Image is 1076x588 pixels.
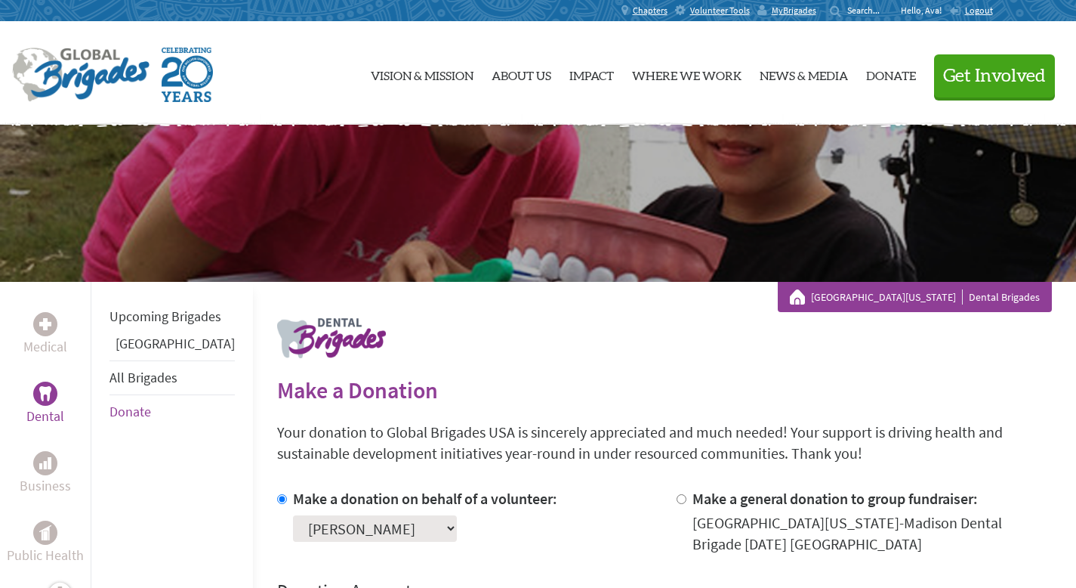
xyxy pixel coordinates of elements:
a: Vision & Mission [371,34,473,113]
img: Global Brigades Celebrating 20 Years [162,48,213,102]
a: Where We Work [632,34,741,113]
a: Donate [866,34,916,113]
p: Hello, Ava! [901,5,949,17]
li: Upcoming Brigades [109,300,235,333]
div: [GEOGRAPHIC_DATA][US_STATE]-Madison Dental Brigade [DATE] [GEOGRAPHIC_DATA] [692,512,1052,555]
p: Dental [26,406,64,427]
label: Make a donation on behalf of a volunteer: [293,489,557,508]
p: Your donation to Global Brigades USA is sincerely appreciated and much needed! Your support is dr... [277,422,1052,464]
a: All Brigades [109,369,177,386]
a: Impact [569,34,614,113]
a: About Us [492,34,551,113]
img: logo-dental.png [277,318,386,358]
input: Search... [847,5,890,16]
a: [GEOGRAPHIC_DATA] [116,335,235,352]
img: Global Brigades Logo [12,48,150,102]
a: Logout [949,5,993,17]
label: Make a general donation to group fundraiser: [692,489,978,508]
div: Public Health [33,521,57,545]
a: [GEOGRAPHIC_DATA][US_STATE] [811,289,963,305]
span: MyBrigades [772,5,816,17]
a: MedicalMedical [23,312,67,357]
a: Donate [109,403,151,420]
span: Logout [965,5,993,16]
img: Public Health [39,525,51,540]
div: Medical [33,312,57,336]
a: News & Media [760,34,848,113]
li: All Brigades [109,361,235,395]
button: Get Involved [934,54,1055,97]
p: Public Health [7,545,84,566]
div: Dental Brigades [790,289,1040,305]
a: BusinessBusiness [20,451,71,497]
li: Guatemala [109,333,235,361]
p: Medical [23,336,67,357]
span: Volunteer Tools [690,5,750,17]
div: Business [33,451,57,475]
span: Chapters [633,5,667,17]
img: Dental [39,386,51,401]
img: Medical [39,318,51,330]
img: Business [39,457,51,469]
h2: Make a Donation [277,376,1052,404]
li: Donate [109,395,235,429]
p: Business [20,475,71,497]
span: Get Involved [943,67,1046,85]
a: Upcoming Brigades [109,308,221,325]
a: Public HealthPublic Health [7,521,84,566]
div: Dental [33,382,57,406]
a: DentalDental [26,382,64,427]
